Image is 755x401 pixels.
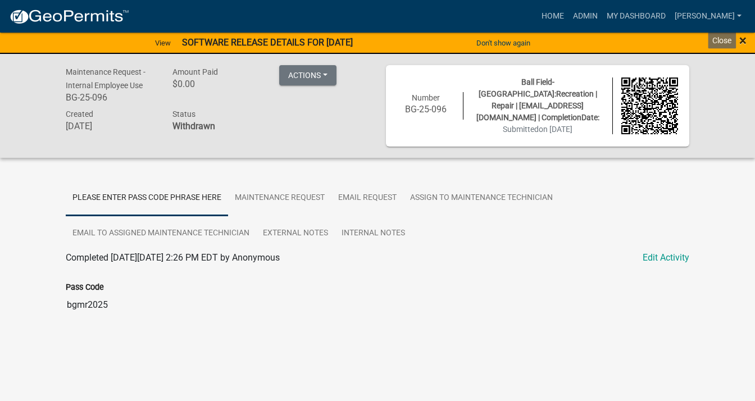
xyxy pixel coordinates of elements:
[66,180,228,216] a: Please Enter Pass Code Phrase Here
[602,6,670,27] a: My Dashboard
[708,33,736,49] div: Close
[172,121,215,131] strong: Withdrawn
[66,121,156,131] h6: [DATE]
[279,65,336,85] button: Actions
[66,284,104,291] label: Pass Code
[397,104,454,115] h6: BG-25-096
[172,67,218,76] span: Amount Paid
[412,93,440,102] span: Number
[66,67,145,90] span: Maintenance Request - Internal Employee Use
[503,125,572,134] span: Submitted on [DATE]
[621,78,679,135] img: QR code
[331,180,403,216] a: Email Request
[228,180,331,216] a: Maintenance Request
[151,34,175,52] a: View
[403,180,560,216] a: Assign to Maintenance Technician
[335,216,412,252] a: Internal Notes
[643,251,689,265] a: Edit Activity
[172,79,262,89] h6: $0.00
[172,110,195,119] span: Status
[568,6,602,27] a: Admin
[66,92,156,103] h6: BG-25-096
[476,78,599,122] span: Ball Field-[GEOGRAPHIC_DATA]:Recreation | Repair | [EMAIL_ADDRESS][DOMAIN_NAME] | CompletionDate:
[66,216,256,252] a: Email to Assigned Maintenance Technician
[670,6,746,27] a: [PERSON_NAME]
[739,33,747,48] span: ×
[182,37,353,48] strong: SOFTWARE RELEASE DETAILS FOR [DATE]
[66,252,280,263] span: Completed [DATE][DATE] 2:26 PM EDT by Anonymous
[66,110,93,119] span: Created
[256,216,335,252] a: External Notes
[472,34,535,52] button: Don't show again
[739,34,747,47] button: Close
[537,6,568,27] a: Home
